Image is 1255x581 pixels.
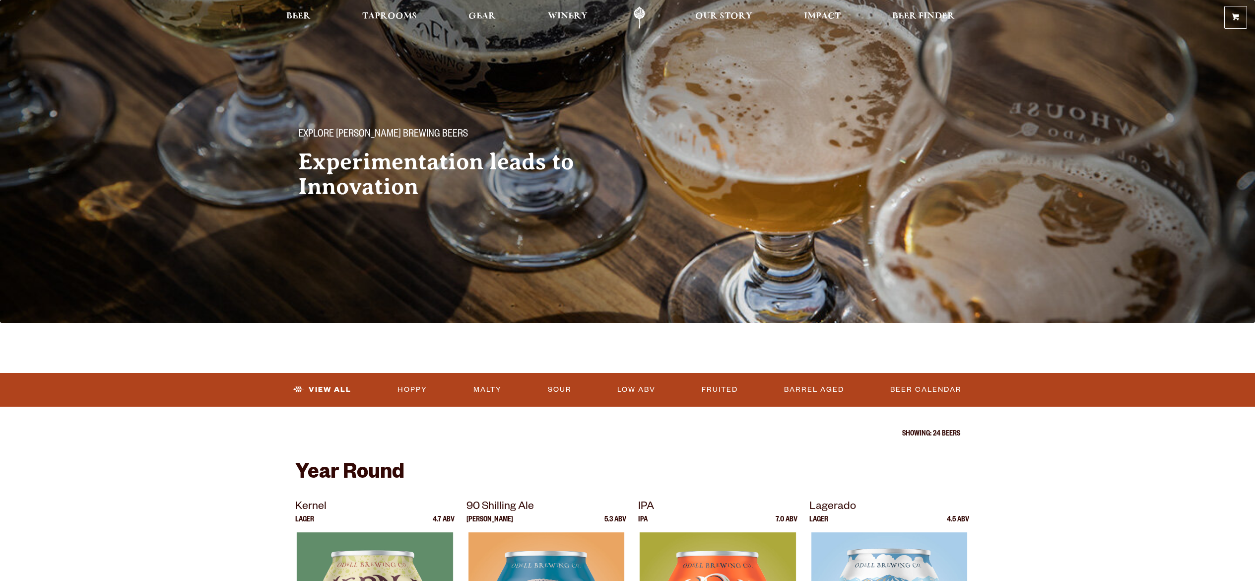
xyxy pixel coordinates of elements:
p: Showing: 24 Beers [295,431,960,438]
a: Hoppy [394,378,431,401]
p: 4.7 ABV [433,516,455,532]
a: Impact [797,6,847,29]
a: Our Story [689,6,759,29]
a: Beer [280,6,317,29]
p: Kernel [295,499,455,516]
span: Impact [804,12,841,20]
p: IPA [638,499,798,516]
p: Lager [809,516,828,532]
h2: Experimentation leads to Innovation [298,149,608,199]
p: 90 Shilling Ale [466,499,626,516]
a: Beer Finder [886,6,961,29]
a: Sour [544,378,576,401]
a: Barrel Aged [780,378,848,401]
span: Beer Finder [892,12,955,20]
a: Taprooms [356,6,423,29]
p: Lager [295,516,314,532]
a: Fruited [698,378,742,401]
span: Explore [PERSON_NAME] Brewing Beers [298,129,468,142]
a: Odell Home [621,6,658,29]
p: IPA [638,516,648,532]
span: Taprooms [362,12,417,20]
a: Winery [541,6,594,29]
a: Beer Calendar [886,378,966,401]
span: Beer [286,12,311,20]
span: Gear [468,12,496,20]
a: Malty [469,378,506,401]
p: 7.0 ABV [776,516,797,532]
p: [PERSON_NAME] [466,516,513,532]
a: View All [289,378,355,401]
a: Gear [462,6,502,29]
p: 5.3 ABV [604,516,626,532]
p: Lagerado [809,499,969,516]
span: Winery [548,12,588,20]
h2: Year Round [295,462,960,486]
span: Our Story [695,12,752,20]
a: Low ABV [613,378,660,401]
p: 4.5 ABV [947,516,969,532]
